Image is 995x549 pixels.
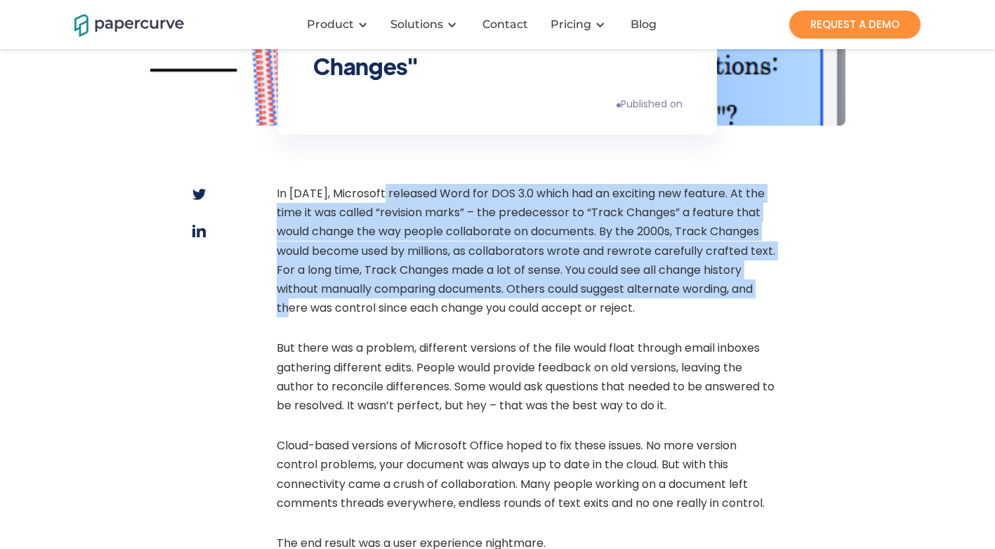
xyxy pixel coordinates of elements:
div: Product [298,4,382,46]
a: Contact [471,18,542,32]
p: Cloud-based versions of Microsoft Office hoped to fix these issues. No more version control probl... [277,436,775,520]
div: Contact [482,18,528,32]
div: Solutions [390,18,443,32]
div: Pricing [542,4,619,46]
a: home [74,12,166,37]
div: Solutions [382,4,471,46]
div: Product [307,18,354,32]
div: Published on [621,97,683,111]
a: REQUEST A DEMO [789,11,921,39]
p: In [DATE], Microsoft released Word for DOS 3.0 which had an exciting new feature. At the time it ... [277,184,775,324]
div: Blog [631,18,657,32]
a: Blog [619,18,671,32]
a: Pricing [551,18,591,32]
p: But there was a problem, different versions of the file would float through email inboxes gatheri... [277,338,775,422]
